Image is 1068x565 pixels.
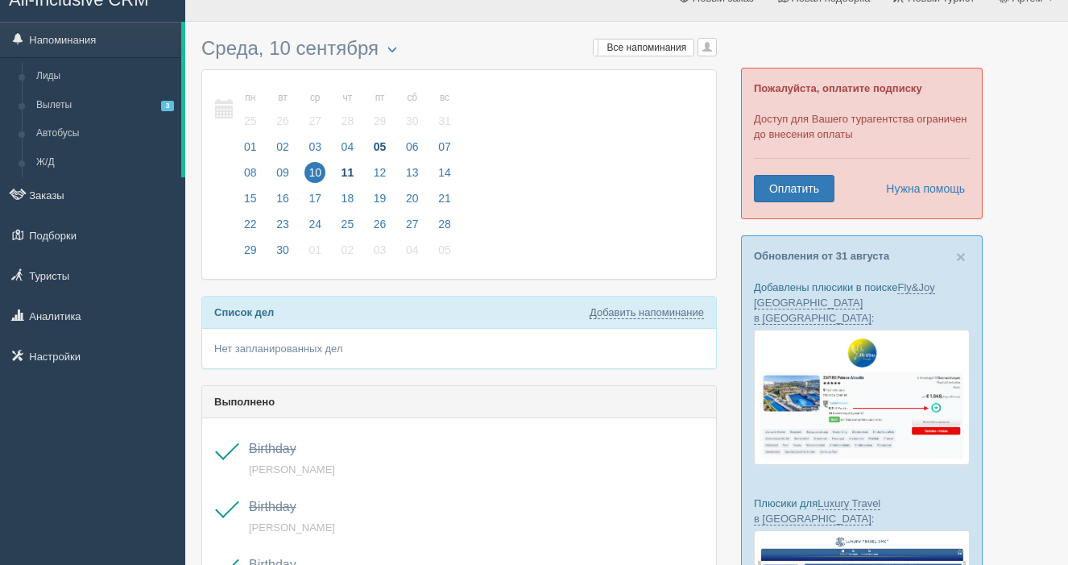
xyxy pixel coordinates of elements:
div: Доступ для Вашего турагентства ограничен до внесения оплаты [741,68,983,219]
a: 03 [365,241,395,267]
a: 01 [235,138,266,164]
span: 24 [304,214,325,235]
small: вт [272,91,293,105]
small: пн [240,91,261,105]
span: 06 [402,136,423,157]
span: 27 [402,214,423,235]
a: 30 [267,241,298,267]
h3: Среда, 10 сентября [201,38,717,61]
a: 17 [300,189,330,215]
span: 28 [434,214,455,235]
span: 11 [337,162,358,183]
span: 31 [434,110,455,131]
span: 01 [304,239,325,260]
span: 09 [272,162,293,183]
small: вс [434,91,455,105]
a: Ж/Д [29,148,181,177]
b: Пожалуйста, оплатите подписку [754,82,922,94]
a: 27 [397,215,428,241]
a: 02 [333,241,363,267]
p: Плюсики для : [754,496,970,526]
a: 01 [300,241,330,267]
a: 29 [235,241,266,267]
a: 12 [365,164,395,189]
a: Добавить напоминание [590,306,704,319]
a: Автобусы [29,119,181,148]
a: 19 [365,189,395,215]
a: [PERSON_NAME] [249,463,335,476]
span: 17 [304,188,325,209]
span: 12 [370,162,391,183]
span: 3 [161,101,174,111]
span: 15 [240,188,261,209]
span: 13 [402,162,423,183]
span: 16 [272,188,293,209]
img: fly-joy-de-proposal-crm-for-travel-agency.png [754,330,970,465]
a: вс 31 [429,82,456,138]
a: Обновления от 31 августа [754,250,889,262]
a: 25 [333,215,363,241]
span: 25 [240,110,261,131]
a: [PERSON_NAME] [249,521,335,534]
span: 03 [304,136,325,157]
a: 28 [429,215,456,241]
span: 02 [272,136,293,157]
a: 06 [397,138,428,164]
a: 14 [429,164,456,189]
span: 01 [240,136,261,157]
a: Лиды [29,62,181,91]
a: 18 [333,189,363,215]
span: 19 [370,188,391,209]
a: 21 [429,189,456,215]
a: Luxury Travel в [GEOGRAPHIC_DATA] [754,497,880,526]
span: 22 [240,214,261,235]
div: Нет запланированных дел [202,329,716,368]
span: 10 [304,162,325,183]
span: 26 [370,214,391,235]
a: вт 26 [267,82,298,138]
a: 08 [235,164,266,189]
span: 27 [304,110,325,131]
b: Выполнено [214,396,275,408]
span: 29 [240,239,261,260]
span: 29 [370,110,391,131]
span: 23 [272,214,293,235]
a: 16 [267,189,298,215]
a: чт 28 [333,82,363,138]
span: 30 [402,110,423,131]
a: Fly&Joy [GEOGRAPHIC_DATA] в [GEOGRAPHIC_DATA] [754,281,935,325]
a: 09 [267,164,298,189]
a: 15 [235,189,266,215]
a: Оплатить [754,175,834,202]
a: Birthday [249,442,296,455]
a: сб 30 [397,82,428,138]
span: × [956,247,966,266]
span: 28 [337,110,358,131]
span: 03 [370,239,391,260]
a: 13 [397,164,428,189]
p: Добавлены плюсики в поиске : [754,280,970,326]
a: 05 [365,138,395,164]
a: пн 25 [235,82,266,138]
span: 20 [402,188,423,209]
a: 20 [397,189,428,215]
small: пт [370,91,391,105]
a: 04 [397,241,428,267]
span: 25 [337,214,358,235]
a: 04 [333,138,363,164]
span: 02 [337,239,358,260]
a: Birthday [249,500,296,513]
b: Список дел [214,306,274,318]
span: Все напоминания [607,42,687,53]
a: Вылеты3 [29,91,181,120]
span: 08 [240,162,261,183]
a: 23 [267,215,298,241]
a: 03 [300,138,330,164]
a: ср 27 [300,82,330,138]
span: 14 [434,162,455,183]
span: 21 [434,188,455,209]
a: 11 [333,164,363,189]
a: 26 [365,215,395,241]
